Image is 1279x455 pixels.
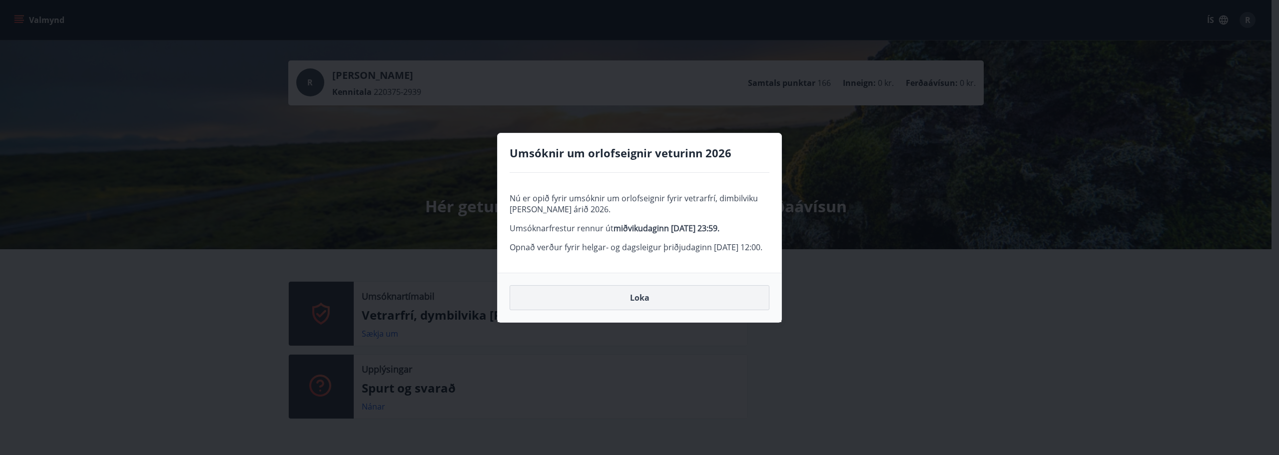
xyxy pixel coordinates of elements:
[510,223,769,234] p: Umsóknarfrestur rennur út
[614,223,719,234] strong: miðvikudaginn [DATE] 23:59.
[510,145,769,160] h4: Umsóknir um orlofseignir veturinn 2026
[510,242,769,253] p: Opnað verður fyrir helgar- og dagsleigur þriðjudaginn [DATE] 12:00.
[510,285,769,310] button: Loka
[510,193,769,215] p: Nú er opið fyrir umsóknir um orlofseignir fyrir vetrarfrí, dimbilviku [PERSON_NAME] árið 2026.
